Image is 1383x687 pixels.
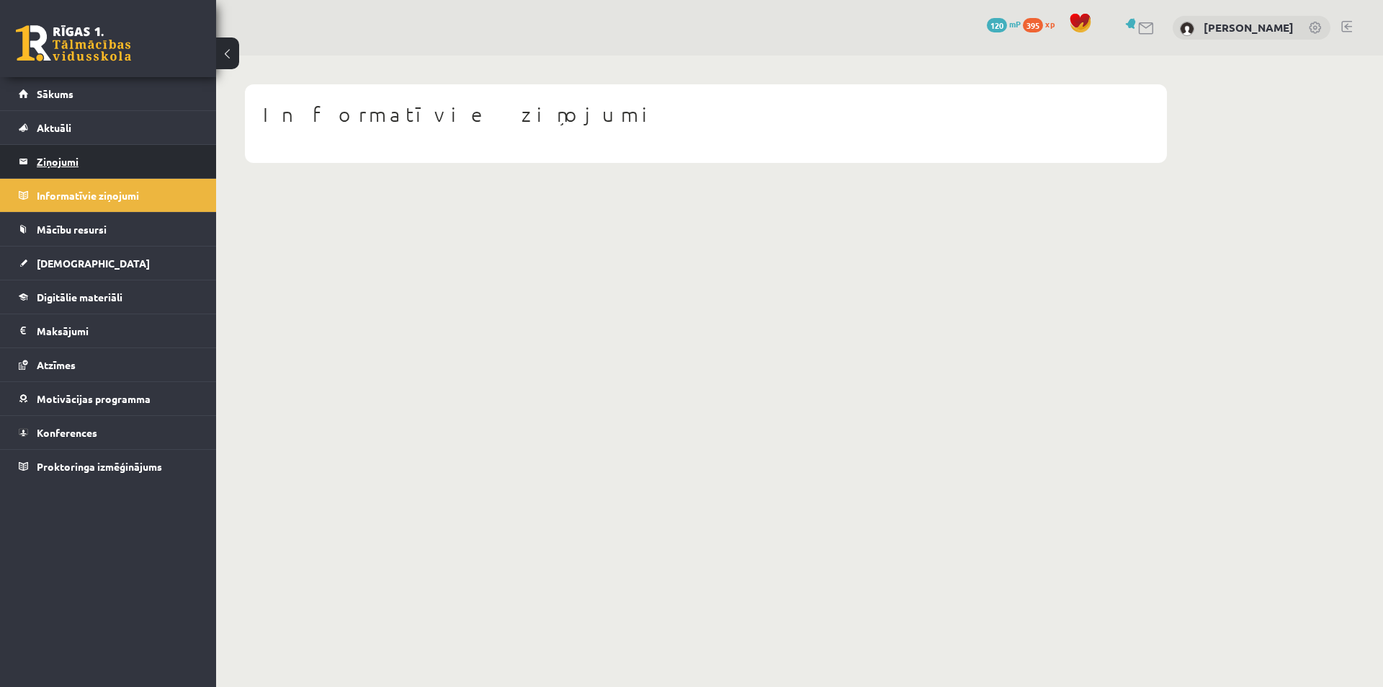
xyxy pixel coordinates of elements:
[1204,20,1294,35] a: [PERSON_NAME]
[37,179,198,212] legend: Informatīvie ziņojumi
[37,145,198,178] legend: Ziņojumi
[1180,22,1194,36] img: Alise Dilevka
[19,314,198,347] a: Maksājumi
[19,280,198,314] a: Digitālie materiāli
[19,77,198,110] a: Sākums
[37,460,162,473] span: Proktoringa izmēģinājums
[37,358,76,371] span: Atzīmes
[19,348,198,381] a: Atzīmes
[19,179,198,212] a: Informatīvie ziņojumi
[1023,18,1062,30] a: 395 xp
[19,382,198,415] a: Motivācijas programma
[37,87,73,100] span: Sākums
[19,450,198,483] a: Proktoringa izmēģinājums
[1045,18,1055,30] span: xp
[263,102,1149,127] h1: Informatīvie ziņojumi
[37,223,107,236] span: Mācību resursi
[1023,18,1043,32] span: 395
[37,426,97,439] span: Konferences
[37,121,71,134] span: Aktuāli
[987,18,1021,30] a: 120 mP
[19,213,198,246] a: Mācību resursi
[19,111,198,144] a: Aktuāli
[16,25,131,61] a: Rīgas 1. Tālmācības vidusskola
[19,145,198,178] a: Ziņojumi
[19,247,198,280] a: [DEMOGRAPHIC_DATA]
[37,257,150,270] span: [DEMOGRAPHIC_DATA]
[19,416,198,449] a: Konferences
[37,392,151,405] span: Motivācijas programma
[1009,18,1021,30] span: mP
[37,314,198,347] legend: Maksājumi
[37,291,122,303] span: Digitālie materiāli
[987,18,1007,32] span: 120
